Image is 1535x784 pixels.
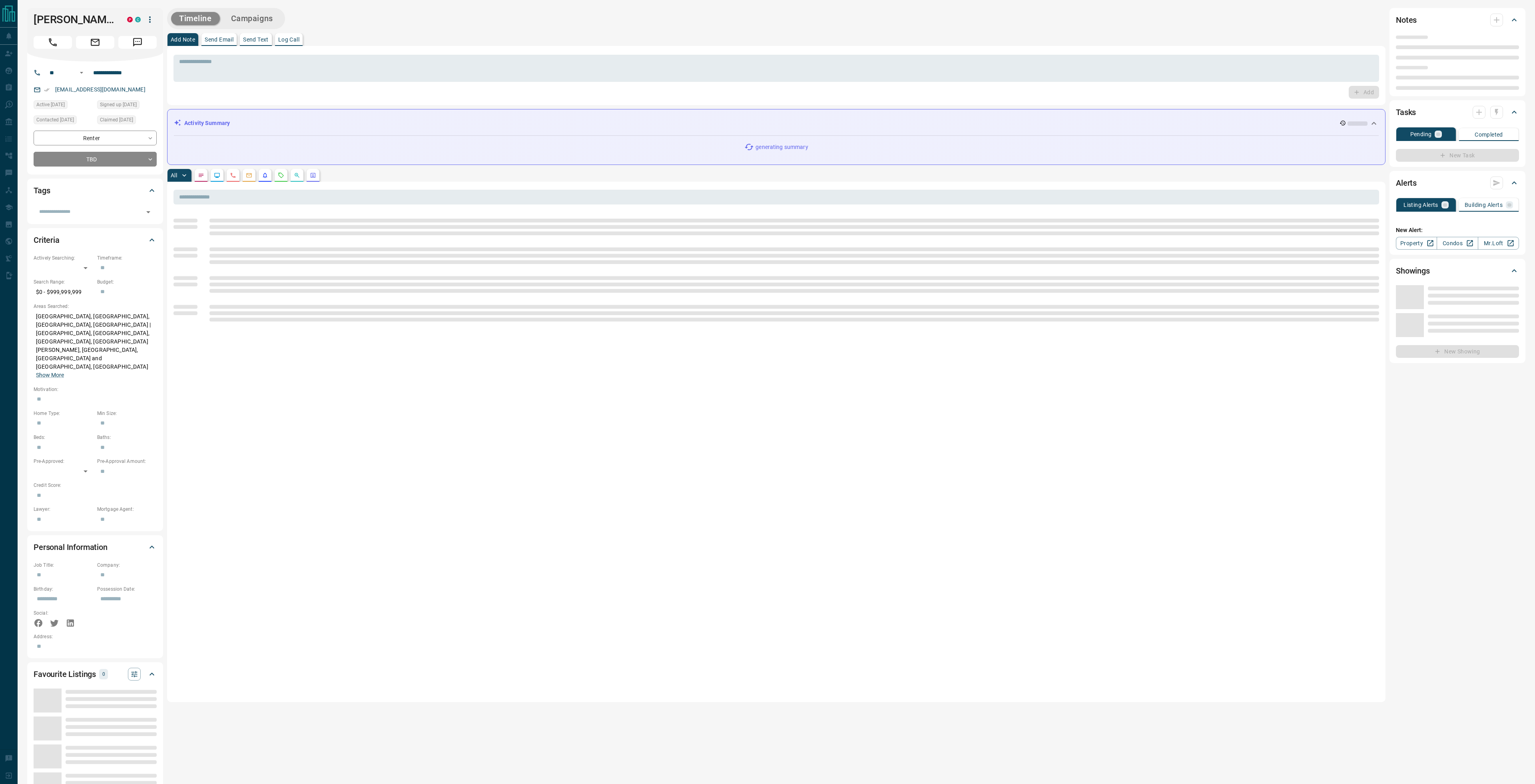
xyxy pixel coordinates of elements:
[97,458,157,465] p: Pre-Approval Amount:
[34,386,157,393] p: Motivation:
[1396,103,1519,122] div: Tasks
[230,172,236,179] svg: Calls
[214,172,220,179] svg: Lead Browsing Activity
[34,278,93,286] p: Search Range:
[34,115,93,127] div: Wed Aug 13 2025
[1396,10,1519,30] div: Notes
[756,143,808,151] p: generating summary
[34,434,93,441] p: Beds:
[34,184,50,197] h2: Tags
[77,68,86,77] button: Open
[97,254,157,262] p: Timeframe:
[198,172,204,179] svg: Notes
[223,12,281,25] button: Campaigns
[34,633,157,640] p: Address:
[1403,202,1438,208] p: Listing Alerts
[34,303,157,310] p: Areas Searched:
[97,410,157,417] p: Min Size:
[36,371,64,379] button: Show More
[34,586,93,593] p: Birthday:
[34,665,157,684] div: Favourite Listings0
[1478,237,1519,250] a: Mr.Loft
[246,172,252,179] svg: Emails
[171,173,177,178] p: All
[205,37,233,42] p: Send Email
[1396,177,1417,189] h2: Alerts
[36,116,74,124] span: Contacted [DATE]
[310,172,316,179] svg: Agent Actions
[171,12,220,25] button: Timeline
[34,609,93,617] p: Social:
[34,234,60,246] h2: Criteria
[44,87,50,93] svg: Email Verified
[135,17,141,22] div: condos.ca
[97,506,157,513] p: Mortgage Agent:
[278,37,299,42] p: Log Call
[262,172,268,179] svg: Listing Alerts
[34,506,93,513] p: Lawyer:
[1396,237,1437,250] a: Property
[34,230,157,250] div: Criteria
[1465,202,1503,208] p: Building Alerts
[127,17,133,22] div: property.ca
[34,458,93,465] p: Pre-Approved:
[34,181,157,200] div: Tags
[1396,106,1416,119] h2: Tasks
[34,410,93,417] p: Home Type:
[143,206,154,218] button: Open
[174,116,1379,131] div: Activity Summary
[1396,173,1519,193] div: Alerts
[278,172,284,179] svg: Requests
[34,286,93,299] p: $0 - $999,999,999
[1396,264,1430,277] h2: Showings
[34,254,93,262] p: Actively Searching:
[34,310,157,382] p: [GEOGRAPHIC_DATA], [GEOGRAPHIC_DATA], [GEOGRAPHIC_DATA], [GEOGRAPHIC_DATA] | [GEOGRAPHIC_DATA], [...
[100,116,133,124] span: Claimed [DATE]
[100,101,137,109] span: Signed up [DATE]
[1396,14,1417,26] h2: Notes
[34,100,93,111] div: Fri Aug 15 2025
[34,131,157,145] div: Renter
[34,538,157,557] div: Personal Information
[97,434,157,441] p: Baths:
[34,541,108,554] h2: Personal Information
[1410,131,1432,137] p: Pending
[34,668,96,681] h2: Favourite Listings
[97,100,157,111] div: Wed Apr 03 2024
[34,482,157,489] p: Credit Score:
[97,586,157,593] p: Possession Date:
[34,36,72,49] span: Call
[294,172,300,179] svg: Opportunities
[34,562,93,569] p: Job Title:
[1437,237,1478,250] a: Condos
[76,36,114,49] span: Email
[118,36,157,49] span: Message
[97,278,157,286] p: Budget:
[1396,226,1519,234] p: New Alert:
[184,119,230,127] p: Activity Summary
[34,152,157,167] div: TBD
[97,562,157,569] p: Company:
[1396,261,1519,280] div: Showings
[36,101,65,109] span: Active [DATE]
[243,37,269,42] p: Send Text
[55,86,146,93] a: [EMAIL_ADDRESS][DOMAIN_NAME]
[97,115,157,127] div: Wed Jan 08 2025
[102,670,106,679] p: 0
[171,37,195,42] p: Add Note
[1475,132,1503,137] p: Completed
[34,13,115,26] h1: [PERSON_NAME]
